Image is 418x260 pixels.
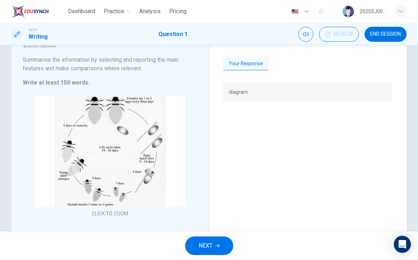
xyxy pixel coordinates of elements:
[28,32,48,41] h1: Writing
[101,5,134,18] button: Practice
[185,236,233,255] button: NEXT
[229,88,387,96] p: diagram
[319,27,359,42] button: 00:00:28
[104,7,124,16] span: Practice
[136,5,163,18] button: Analysis
[68,7,95,16] span: Dashboard
[11,4,49,19] img: EduSynch logo
[65,5,98,18] button: Dashboard
[23,79,90,86] strong: Write at least 150 words.
[291,9,299,14] img: en
[223,56,269,71] button: Your Response
[334,31,353,37] span: 00:00:28
[158,30,188,39] h1: Question 1
[23,56,197,73] h6: Summarise the information by selecting and reporting the main features and make comparisons where...
[360,7,387,16] div: 2025SJ00059 MEERTHIKHA A/P [PERSON_NAME]
[343,6,354,17] img: Profile picture
[139,7,161,16] span: Analysis
[298,27,313,42] div: Mute
[199,241,213,251] span: NEXT
[319,27,359,42] div: Hide
[365,27,407,42] button: END SESSION
[370,31,401,37] span: END SESSION
[166,5,189,18] button: Pricing
[28,27,37,32] span: IELTS
[79,149,141,166] button: Click to Zoom
[169,7,187,16] span: Pricing
[394,236,411,253] div: Open Intercom Messenger
[223,56,392,71] div: basic tabs example
[11,4,65,19] a: EduSynch logo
